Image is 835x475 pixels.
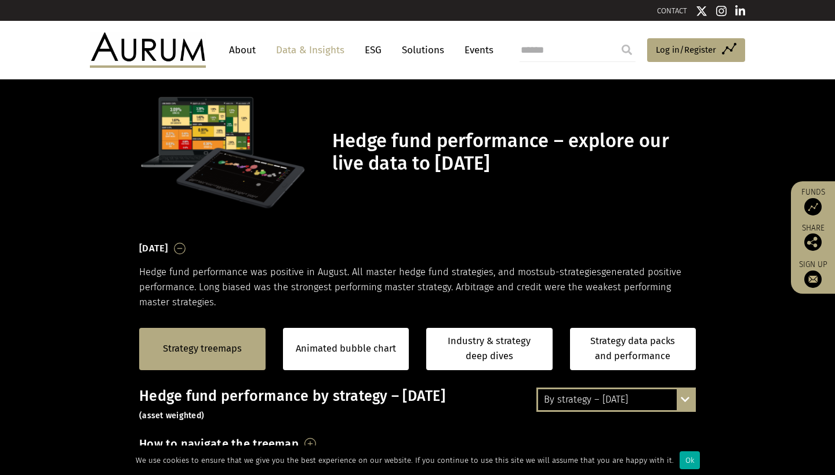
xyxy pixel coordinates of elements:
[804,271,822,288] img: Sign up to our newsletter
[332,130,693,175] h1: Hedge fund performance – explore our live data to [DATE]
[459,39,493,61] a: Events
[696,5,707,17] img: Twitter icon
[735,5,746,17] img: Linkedin icon
[716,5,727,17] img: Instagram icon
[538,389,694,410] div: By strategy – [DATE]
[539,266,601,277] span: sub-strategies
[223,39,262,61] a: About
[657,6,687,15] a: CONTACT
[296,341,396,356] a: Animated bubble chart
[270,39,350,61] a: Data & Insights
[804,233,822,251] img: Share this post
[139,388,696,422] h3: Hedge fund performance by strategy – [DATE]
[797,187,829,215] a: Funds
[804,198,822,215] img: Access Funds
[90,32,206,67] img: Aurum
[396,39,450,61] a: Solutions
[139,434,299,454] h3: How to navigate the treemap
[680,451,700,469] div: Ok
[139,240,168,257] h3: [DATE]
[797,260,829,288] a: Sign up
[359,39,387,61] a: ESG
[615,38,638,61] input: Submit
[139,411,204,421] small: (asset weighted)
[139,265,696,310] p: Hedge fund performance was positive in August. All master hedge fund strategies, and most generat...
[647,38,745,63] a: Log in/Register
[570,328,696,370] a: Strategy data packs and performance
[656,43,716,57] span: Log in/Register
[797,224,829,251] div: Share
[426,328,553,370] a: Industry & strategy deep dives
[163,341,242,356] a: Strategy treemaps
